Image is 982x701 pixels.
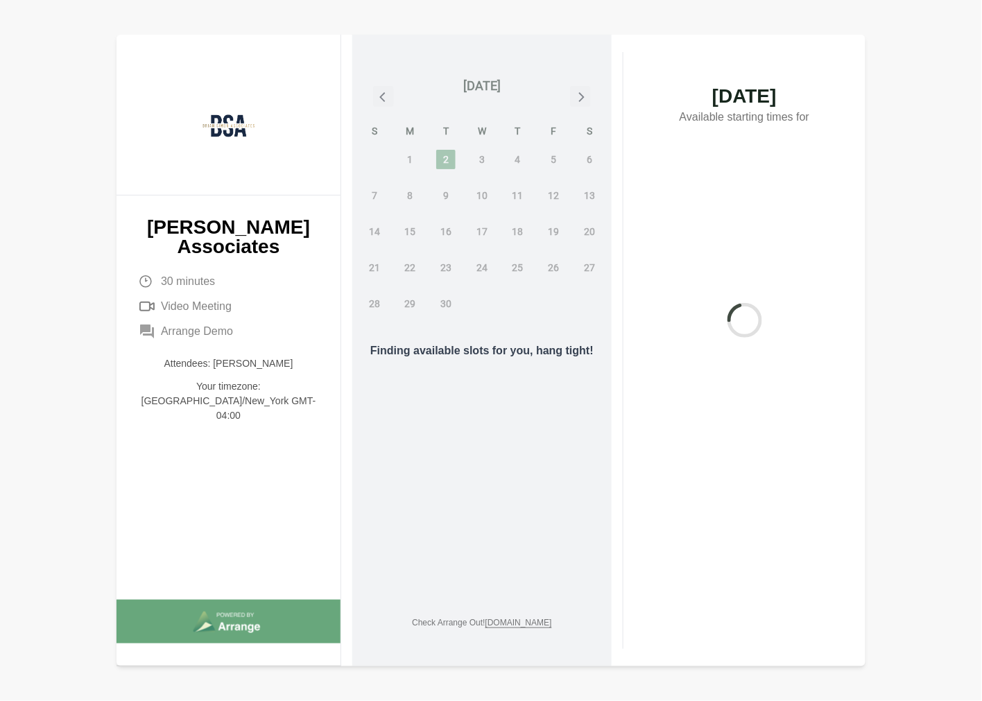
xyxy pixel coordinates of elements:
[161,273,215,290] span: 30 minutes
[139,218,318,257] p: [PERSON_NAME] Associates
[651,87,838,106] span: [DATE]
[370,343,594,359] p: Finding available slots for you, hang tight!
[139,379,318,423] p: Your timezone: [GEOGRAPHIC_DATA]/New_York GMT-04:00
[161,323,233,340] span: Arrange Demo
[139,356,318,371] p: Attendees: [PERSON_NAME]
[651,106,838,131] p: Available starting times for
[161,298,232,315] span: Video Meeting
